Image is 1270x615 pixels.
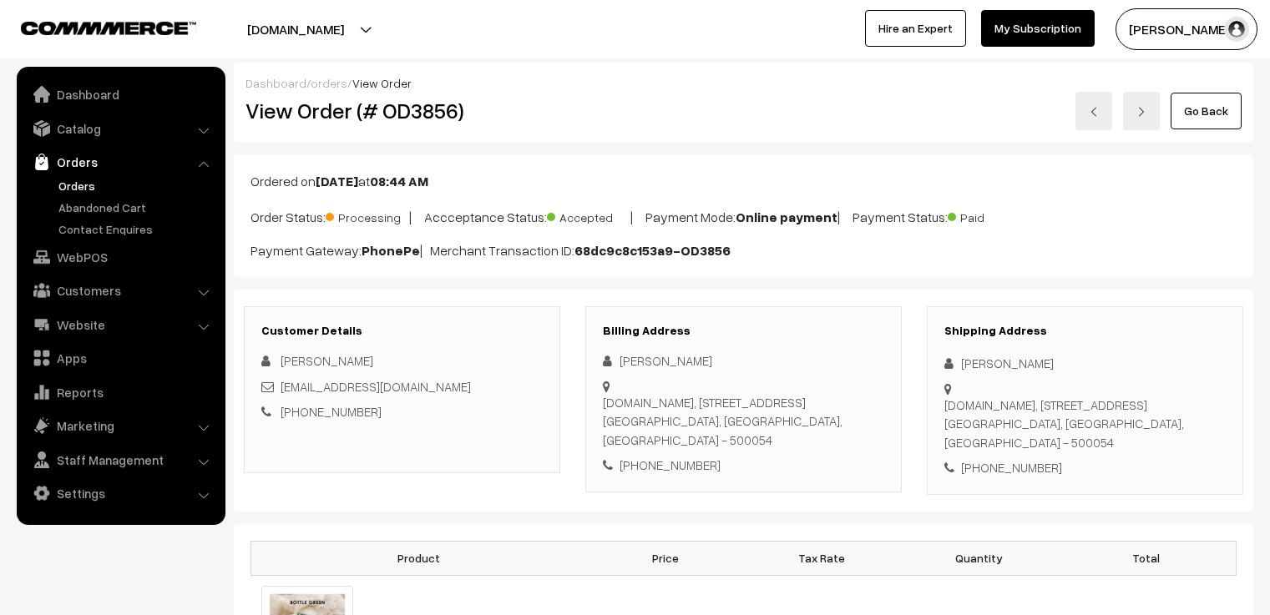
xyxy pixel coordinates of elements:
button: [PERSON_NAME] C [1116,8,1257,50]
th: Tax Rate [743,541,900,575]
a: Go Back [1171,93,1242,129]
b: 68dc9c8c153a9-OD3856 [574,242,731,259]
a: Marketing [21,411,220,441]
img: right-arrow.png [1136,107,1146,117]
th: Total [1057,541,1237,575]
h3: Customer Details [261,324,543,338]
a: Settings [21,478,220,508]
div: [DOMAIN_NAME], [STREET_ADDRESS] [GEOGRAPHIC_DATA], [GEOGRAPHIC_DATA], [GEOGRAPHIC_DATA] - 500054 [944,396,1226,452]
img: COMMMERCE [21,22,196,34]
span: [PERSON_NAME] [281,353,373,368]
th: Quantity [900,541,1057,575]
div: [PHONE_NUMBER] [603,456,884,475]
b: [DATE] [316,173,358,189]
a: Website [21,310,220,340]
button: [DOMAIN_NAME] [189,8,402,50]
th: Product [251,541,587,575]
a: Staff Management [21,445,220,475]
a: Reports [21,377,220,407]
p: Payment Gateway: | Merchant Transaction ID: [250,240,1237,260]
a: Apps [21,343,220,373]
div: [DOMAIN_NAME], [STREET_ADDRESS] [GEOGRAPHIC_DATA], [GEOGRAPHIC_DATA], [GEOGRAPHIC_DATA] - 500054 [603,393,884,450]
a: Orders [54,177,220,194]
b: Online payment [736,209,837,225]
div: [PERSON_NAME] [603,351,884,371]
b: PhonePe [362,242,420,259]
img: left-arrow.png [1089,107,1099,117]
span: Paid [948,204,1031,226]
a: Orders [21,147,220,177]
span: Accepted [547,204,630,226]
th: Price [587,541,744,575]
a: My Subscription [981,10,1095,47]
span: View Order [352,76,412,90]
p: Ordered on at [250,171,1237,191]
h2: View Order (# OD3856) [245,98,561,124]
a: [EMAIL_ADDRESS][DOMAIN_NAME] [281,379,471,394]
div: [PERSON_NAME] [944,354,1226,373]
a: Catalog [21,113,220,144]
a: Dashboard [21,79,220,109]
a: COMMMERCE [21,17,167,37]
a: Abandoned Cart [54,199,220,216]
a: Customers [21,275,220,305]
a: Contact Enquires [54,220,220,238]
div: / / [245,74,1242,92]
a: orders [311,76,347,90]
a: Hire an Expert [865,10,966,47]
span: Processing [326,204,409,226]
p: Order Status: | Accceptance Status: | Payment Mode: | Payment Status: [250,204,1237,227]
h3: Shipping Address [944,324,1226,338]
b: 08:44 AM [370,173,428,189]
h3: Billing Address [603,324,884,338]
a: [PHONE_NUMBER] [281,404,382,419]
div: [PHONE_NUMBER] [944,458,1226,477]
a: Dashboard [245,76,306,90]
img: user [1224,17,1249,42]
a: WebPOS [21,242,220,272]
